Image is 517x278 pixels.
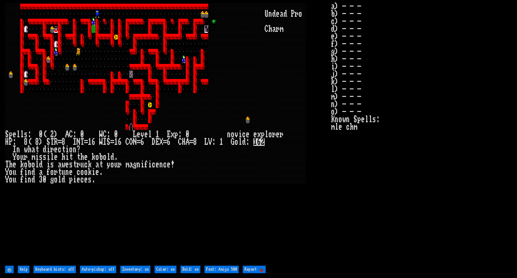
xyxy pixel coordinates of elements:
input: Inventory: on [120,266,150,273]
div: = [163,138,167,146]
div: ! [171,161,174,168]
div: u [20,153,24,161]
div: l [107,153,110,161]
div: b [99,153,103,161]
div: H [182,138,186,146]
div: A [186,138,189,146]
div: o [299,10,302,18]
div: 0 [186,131,189,138]
div: o [24,161,28,168]
div: l [16,131,20,138]
stats: a) - - - b) - - - c) - - - d) - - - e) - - - f) - - - g) - - - h) - - - i) - - - j) - - - k) - - ... [331,3,512,264]
div: e [13,161,16,168]
div: 6 [92,138,95,146]
div: h [9,161,13,168]
div: u [13,176,16,184]
div: W [99,131,103,138]
div: e [69,168,73,176]
div: 0 [80,131,84,138]
div: h [80,153,84,161]
div: e [13,131,16,138]
input: ⚙️ [5,266,14,273]
div: i [24,176,28,184]
div: 1 [156,131,159,138]
div: c [242,131,246,138]
div: u [13,168,16,176]
div: i [65,146,69,153]
div: a [129,161,133,168]
div: r [272,131,276,138]
div: n [268,10,272,18]
div: S [107,138,110,146]
div: 8 [193,138,197,146]
div: i [73,176,77,184]
div: n [137,161,141,168]
div: m [280,25,283,33]
div: c [163,161,167,168]
div: p [261,131,265,138]
div: 0 [43,176,47,184]
div: n [28,168,31,176]
div: e [246,131,250,138]
div: s [39,153,43,161]
div: E [167,131,171,138]
div: Y [5,168,9,176]
div: 8 [35,138,39,146]
div: 1 [220,138,223,146]
div: V [208,138,212,146]
div: C [178,138,182,146]
div: = [189,138,193,146]
div: 1 [114,138,118,146]
div: P [291,10,295,18]
div: a [280,10,283,18]
div: o [268,131,272,138]
div: s [50,161,54,168]
div: r [50,146,54,153]
div: r [24,153,28,161]
div: x [171,131,174,138]
div: v [141,131,144,138]
div: l [50,153,54,161]
div: 6 [167,138,171,146]
div: C [69,131,73,138]
div: 6 [141,138,144,146]
div: I [73,138,77,146]
div: d [283,10,287,18]
div: o [103,153,107,161]
div: P [9,138,13,146]
div: e [156,161,159,168]
div: c [80,176,84,184]
div: d [31,176,35,184]
div: t [69,153,73,161]
div: I [103,138,107,146]
div: o [110,161,114,168]
div: d [31,168,35,176]
div: I [13,146,16,153]
div: l [58,176,62,184]
div: i [141,161,144,168]
div: : [212,138,216,146]
div: = [84,138,88,146]
div: n [73,146,77,153]
div: l [238,138,242,146]
div: 8 [62,138,65,146]
div: s [24,131,28,138]
div: o [16,153,20,161]
div: d [242,138,246,146]
div: p [174,131,178,138]
div: o [84,168,88,176]
div: N [133,138,137,146]
mark: 6 [257,138,261,146]
div: u [114,161,118,168]
div: t [77,153,80,161]
div: ) [54,131,58,138]
input: Color: on [155,266,176,273]
div: N [77,138,80,146]
div: y [107,161,110,168]
div: w [62,161,65,168]
div: l [265,131,268,138]
div: e [54,146,58,153]
div: . [114,153,118,161]
div: L [133,131,137,138]
div: ) [39,138,43,146]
